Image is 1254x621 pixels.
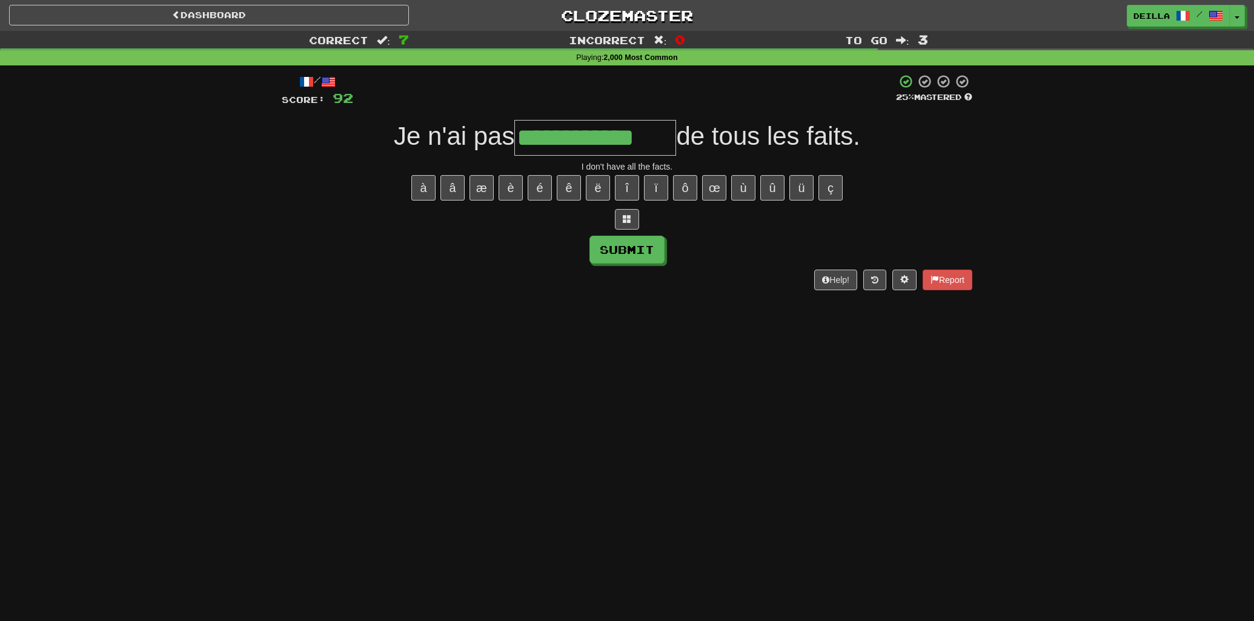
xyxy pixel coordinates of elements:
button: Switch sentence to multiple choice alt+p [615,209,639,230]
button: ë [586,175,610,201]
button: Report [923,270,972,290]
button: â [440,175,465,201]
span: 7 [399,32,409,47]
button: ï [644,175,668,201]
span: : [896,35,909,45]
div: I don't have all the facts. [282,161,972,173]
button: é [528,175,552,201]
button: Help! [814,270,857,290]
a: Deilla / [1127,5,1230,27]
button: î [615,175,639,201]
span: Incorrect [569,34,645,46]
span: de tous les faits. [676,122,860,150]
span: 25 % [896,92,914,102]
button: à [411,175,436,201]
div: Mastered [896,92,972,103]
button: è [499,175,523,201]
span: 3 [918,32,928,47]
strong: 2,000 Most Common [603,53,677,62]
div: / [282,74,353,89]
button: æ [469,175,494,201]
span: 92 [333,90,353,105]
button: ê [557,175,581,201]
button: œ [702,175,726,201]
button: Submit [589,236,665,264]
span: To go [845,34,887,46]
span: Je n'ai pas [394,122,514,150]
span: 0 [675,32,685,47]
button: ô [673,175,697,201]
span: Score: [282,95,325,105]
a: Dashboard [9,5,409,25]
button: ù [731,175,755,201]
span: : [377,35,390,45]
button: ü [789,175,814,201]
button: Round history (alt+y) [863,270,886,290]
span: Deilla [1133,10,1170,21]
span: : [654,35,667,45]
span: / [1196,10,1203,18]
a: Clozemaster [427,5,827,26]
button: ç [818,175,843,201]
span: Correct [309,34,368,46]
button: û [760,175,785,201]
